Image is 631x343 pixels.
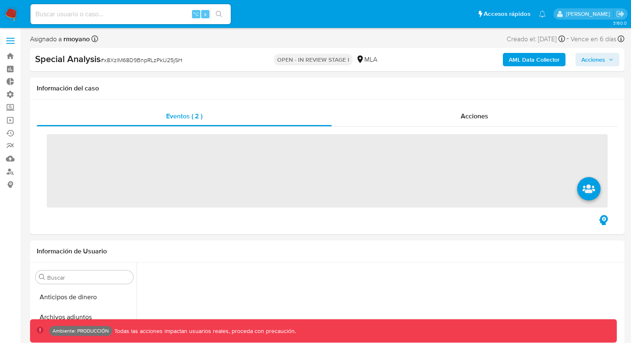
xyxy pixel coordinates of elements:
div: MLA [356,55,377,64]
span: Accesos rápidos [484,10,530,18]
button: AML Data Collector [503,53,565,66]
b: Special Analysis [35,52,101,65]
span: ‌ [47,134,608,208]
p: Ambiente: PRODUCCIÓN [53,329,109,333]
a: Notificaciones [539,10,546,18]
h1: Información del caso [37,84,618,93]
span: ⌥ [193,10,199,18]
div: Creado el: [DATE] [507,33,565,45]
span: Asignado a [30,35,90,44]
p: rodrigo.moyano@mercadolibre.com [566,10,613,18]
span: Acciones [461,111,488,121]
span: Eventos ( 2 ) [166,111,202,121]
button: Anticipos de dinero [32,287,136,307]
b: rmoyano [62,34,90,44]
span: s [204,10,207,18]
a: Salir [616,10,625,18]
p: Todas las acciones impactan usuarios reales, proceda con precaución. [112,327,296,335]
input: Buscar usuario o caso... [30,9,231,20]
p: OPEN - IN REVIEW STAGE I [274,54,353,65]
button: Archivos adjuntos [32,307,136,327]
b: AML Data Collector [509,53,560,66]
span: - [567,33,569,45]
span: Vence en 6 días [570,35,616,44]
span: # x8XzlM68D9BnpRLzPkU25jSH [101,56,182,64]
span: Acciones [581,53,605,66]
button: search-icon [210,8,227,20]
button: Acciones [575,53,619,66]
button: Buscar [39,274,45,280]
input: Buscar [47,274,130,281]
h1: Información de Usuario [37,247,107,255]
